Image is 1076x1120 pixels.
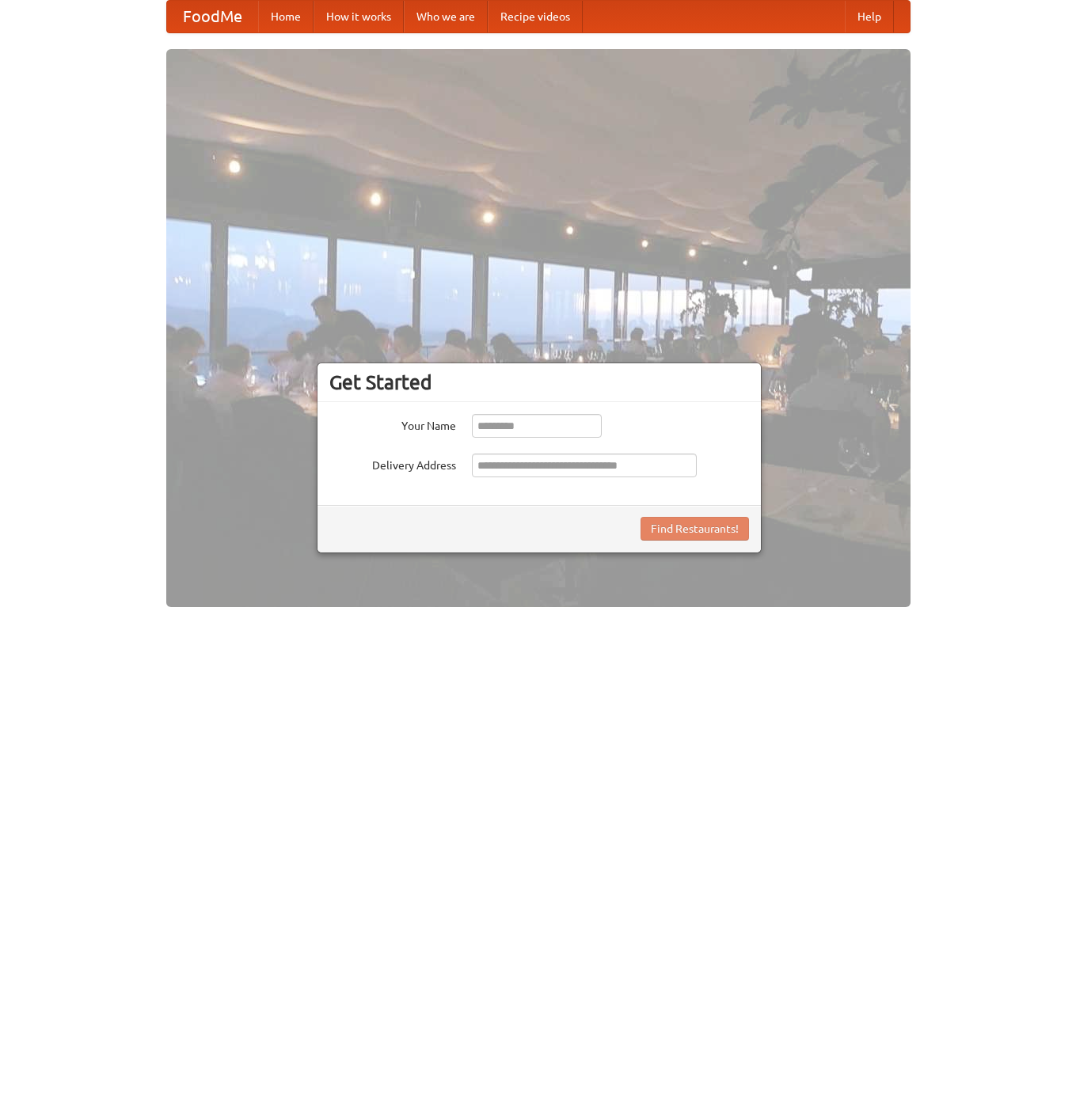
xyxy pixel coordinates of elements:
[167,1,258,32] a: FoodMe
[404,1,488,32] a: Who we are
[329,370,749,394] h3: Get Started
[314,1,404,32] a: How it works
[641,517,749,541] button: Find Restaurants!
[329,414,456,434] label: Your Name
[258,1,314,32] a: Home
[845,1,894,32] a: Help
[488,1,583,32] a: Recipe videos
[329,454,456,473] label: Delivery Address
